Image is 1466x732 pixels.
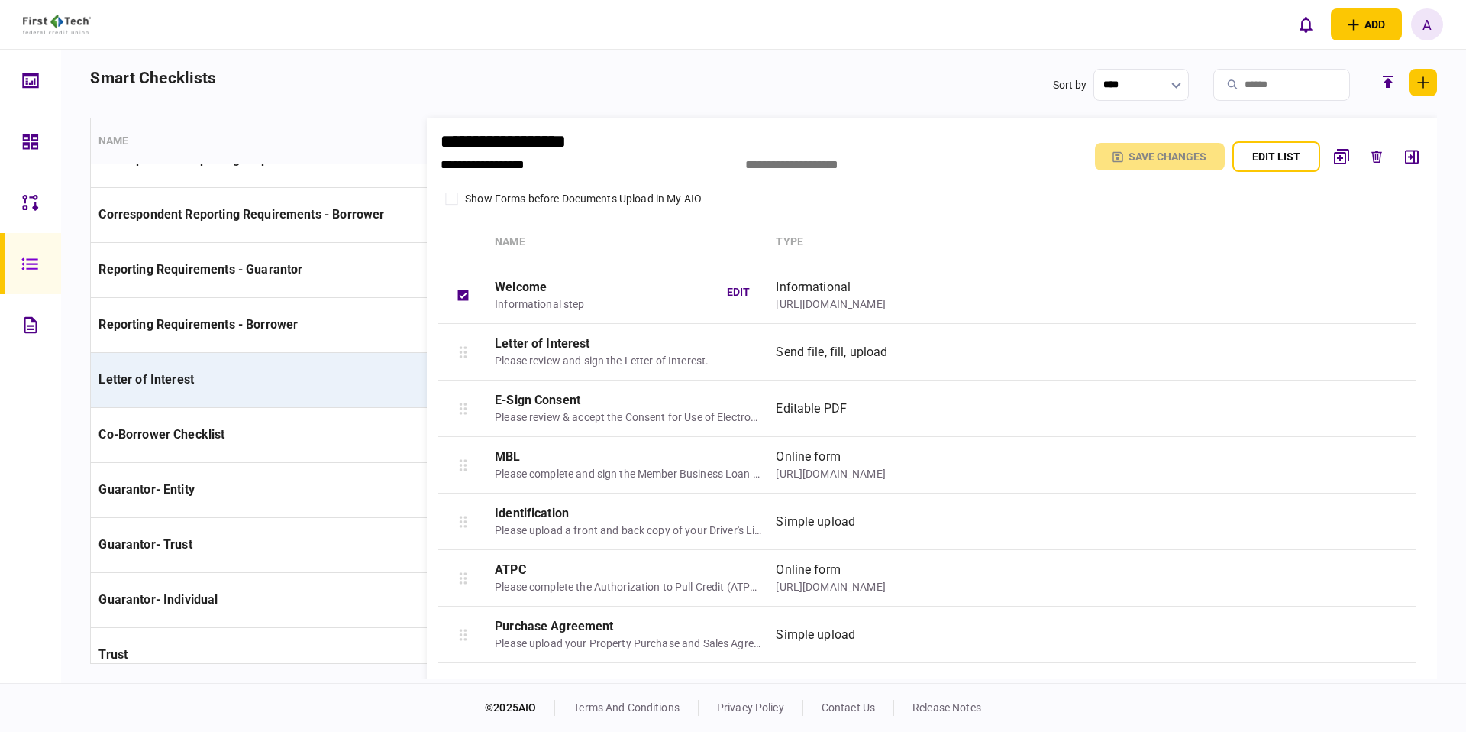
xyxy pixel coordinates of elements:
div: MBL [495,448,762,466]
button: open adding identity options [1331,8,1402,40]
div: Type [776,234,1290,250]
div: Name [495,234,768,250]
button: a [1411,8,1443,40]
button: edit list [1232,141,1320,172]
div: Informational step [495,296,707,313]
span: Guarantor- Entity [98,482,195,497]
span: Trust [98,647,128,662]
div: Simple upload [776,513,1290,531]
div: [URL][DOMAIN_NAME] [776,466,1290,482]
button: edit [715,278,762,306]
div: Simple upload [776,626,1290,644]
div: Letter of Interest [495,335,762,353]
div: Please review and sign the Letter of Interest. [495,353,762,369]
div: [URL][DOMAIN_NAME] [776,296,1290,313]
div: E-Sign Consent [495,391,762,410]
span: Guarantor- Trust [98,537,192,552]
a: contact us [822,701,875,714]
span: Letter of Interest [98,372,194,387]
div: Identification [495,504,762,523]
div: Show Forms before Documents Upload in My AIO [465,191,702,207]
span: Reporting Requirements - Guarantor [98,262,302,277]
span: Guarantor- Individual [98,592,218,607]
div: Welcome [495,278,707,296]
a: privacy policy [717,701,784,714]
div: Send file, fill, upload [776,343,1290,361]
div: Please upload your Property Purchase and Sales Agreement. [495,636,762,652]
button: open notifications list [1290,8,1322,40]
div: © 2025 AIO [485,700,555,716]
div: Informational [776,278,1290,296]
span: Correspondent Reporting Requirements - Guarantor [98,152,389,167]
th: Name [91,118,476,164]
img: client company logo [23,15,91,34]
div: Editable PDF [776,400,1290,418]
div: Please complete the Authorization to Pull Credit (ATPC). The form must be signed by all individua... [495,579,762,595]
div: Purchase Agreement [495,617,762,636]
a: terms and conditions [573,701,680,714]
div: Online form [776,561,1290,579]
div: Sort by [1053,77,1087,93]
span: Reporting Requirements - Borrower [98,317,298,332]
div: Online form [776,448,1290,466]
div: Please upload a front and back copy of your Driver's License. All authorized individual guarantor... [495,523,762,539]
span: Correspondent Reporting Requirements - Borrower [98,207,384,222]
div: [URL][DOMAIN_NAME] [776,579,1290,595]
div: Please complete and sign the Member Business Loan Application (MBL). The form must be signed by B... [495,466,762,482]
span: Co-Borrower Checklist [98,427,224,442]
div: Please review & accept the Consent for Use of Electronic Signature & Electronic Disclosures Agree... [495,410,762,426]
a: release notes [912,701,981,714]
h2: smart checklists [90,69,216,118]
div: ATPC [495,561,762,579]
